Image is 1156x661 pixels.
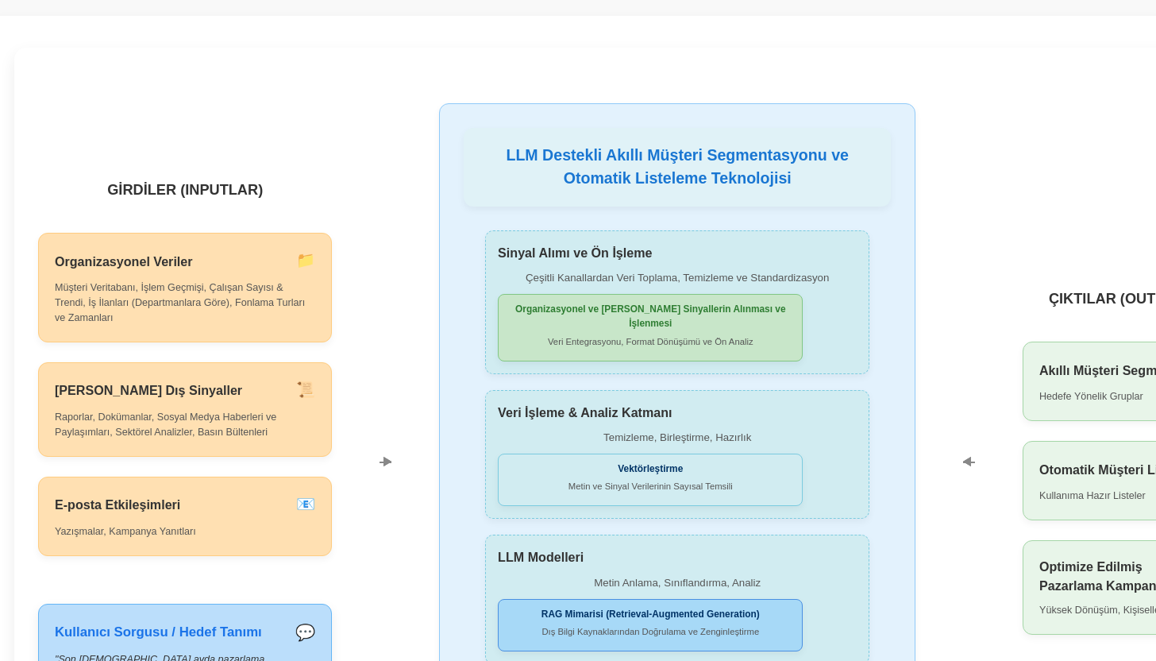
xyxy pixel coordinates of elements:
p: Yazışmalar, Kampanya Yanıtları [55,524,315,539]
p: Raporlar, Dokümanlar, Sosyal Medya Haberleri ve Paylaşımları, Sektörel Analizler, Basın Bültenleri [55,410,315,440]
p: Metin Anlama, Sınıflandırma, Analiz [498,575,857,591]
p: Temizleme, Birleştirme, Hazırlık [498,430,857,446]
h3: [PERSON_NAME] Dış Sinyaller [55,379,315,402]
h3: LLM Modelleri [498,547,857,566]
h3: Kullanıcı Sorgusu / Hedef Tanımı [55,620,315,644]
div: LLM Destekli Akıllı Müşteri Segmentasyonu ve Otomatik Listeleme Teknolojisi [464,128,891,207]
strong: Vektörleştirme [507,462,794,477]
h3: Organizasyonel Veriler [55,249,315,273]
h3: E-posta Etkileşimleri [55,493,315,516]
h3: Sinyal Alımı ve Ön İşleme [498,243,857,262]
span: 📜 [296,379,315,402]
span: 📁 [296,249,315,273]
strong: RAG Mimarisi (Retrieval-Augmented Generation) [507,608,794,622]
p: Müşteri Veritabanı, İşlem Geçmişi, Çalışan Sayısı & Trendi, İş İlanları (Departmanlara Göre), Fon... [55,280,315,326]
h3: Veri İşleme & Analiz Katmanı [498,403,857,422]
p: Veri Entegrasyonu, Format Dönüşümü ve Ön Analiz [507,335,794,349]
p: Çeşitli Kanallardan Veri Toplama, Temizleme ve Standardizasyon [498,270,857,286]
strong: Organizasyonel ve [PERSON_NAME] Sinyallerin Alınması ve İşlenmesi [507,303,794,331]
span: 💬 [295,620,315,644]
div: GİRDİLER (INPUTLAR) [38,180,332,201]
p: Metin ve Sinyal Verilerinin Sayısal Temsili [507,480,794,493]
span: 📧 [296,493,315,516]
p: Dış Bilgi Kaynaklarından Doğrulama ve Zenginleştirme [507,625,794,639]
